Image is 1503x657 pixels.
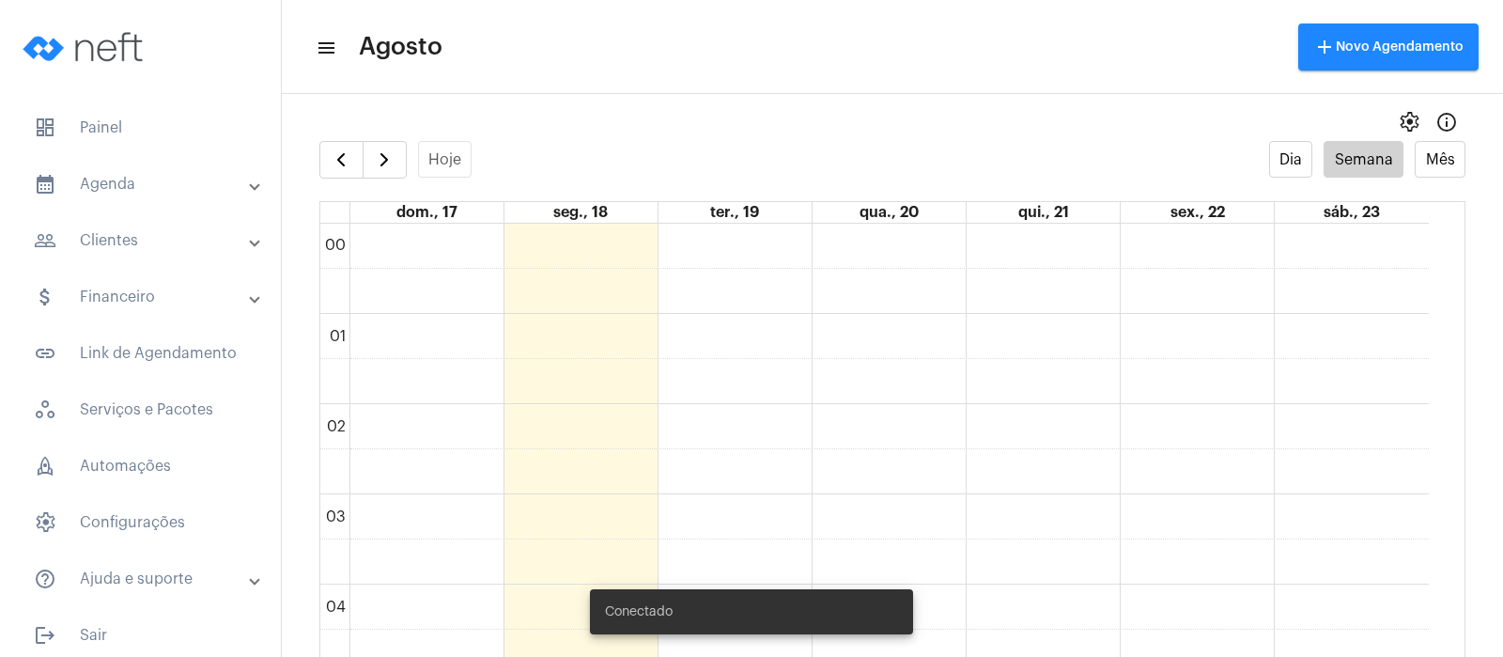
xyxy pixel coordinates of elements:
[1167,202,1229,223] a: 22 de agosto de 2025
[1269,141,1313,178] button: Dia
[19,500,262,545] span: Configurações
[363,141,407,179] button: Próximo Semana
[34,117,56,139] span: sidenav icon
[322,508,349,525] div: 03
[1398,111,1420,133] span: settings
[1313,40,1464,54] span: Novo Agendamento
[605,602,673,621] span: Conectado
[11,274,281,320] mat-expansion-panel-header: sidenav iconFinanceiro
[34,568,251,590] mat-panel-title: Ajuda e suporte
[19,387,262,432] span: Serviços e Pacotes
[1428,103,1465,141] button: Info
[34,229,251,252] mat-panel-title: Clientes
[1415,141,1465,178] button: Mês
[1313,36,1336,58] mat-icon: add
[856,202,922,223] a: 20 de agosto de 2025
[550,202,612,223] a: 18 de agosto de 2025
[326,328,349,345] div: 01
[34,568,56,590] mat-icon: sidenav icon
[34,624,56,647] mat-icon: sidenav icon
[1390,103,1428,141] button: settings
[393,202,461,223] a: 17 de agosto de 2025
[11,162,281,207] mat-expansion-panel-header: sidenav iconAgenda
[19,105,262,150] span: Painel
[11,218,281,263] mat-expansion-panel-header: sidenav iconClientes
[418,141,473,178] button: Hoje
[1320,202,1384,223] a: 23 de agosto de 2025
[1324,141,1403,178] button: Semana
[359,32,442,62] span: Agosto
[1435,111,1458,133] mat-icon: Info
[322,599,349,616] div: 04
[34,455,56,477] span: sidenav icon
[706,202,763,223] a: 19 de agosto de 2025
[34,286,251,308] mat-panel-title: Financeiro
[19,331,262,376] span: Link de Agendamento
[34,173,251,196] mat-panel-title: Agenda
[34,286,56,308] mat-icon: sidenav icon
[323,418,349,435] div: 02
[34,511,56,534] span: sidenav icon
[319,141,364,179] button: Semana Anterior
[19,444,262,489] span: Automações
[15,9,156,85] img: logo-neft-novo-2.png
[11,556,281,602] mat-expansion-panel-header: sidenav iconAjuda e suporte
[1015,202,1073,223] a: 21 de agosto de 2025
[34,342,56,365] mat-icon: sidenav icon
[34,173,56,196] mat-icon: sidenav icon
[321,237,349,254] div: 00
[34,399,56,421] span: sidenav icon
[1298,23,1479,70] button: Novo Agendamento
[34,229,56,252] mat-icon: sidenav icon
[316,37,334,59] mat-icon: sidenav icon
